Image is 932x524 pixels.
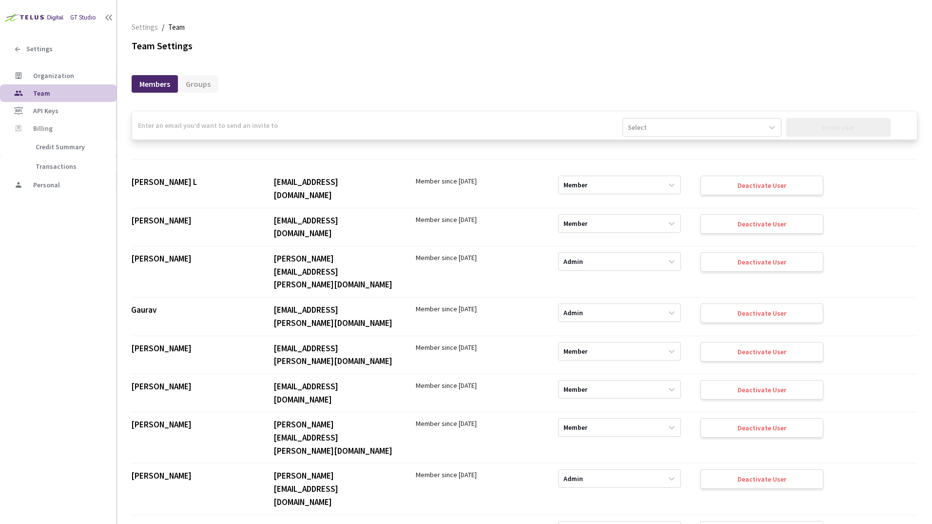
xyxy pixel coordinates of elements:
[33,181,60,189] span: Personal
[132,39,917,53] div: Team Settings
[738,220,786,228] div: Deactivate User
[738,181,786,189] div: Deactivate User
[131,252,254,265] div: [PERSON_NAME]
[33,106,58,115] span: API Keys
[738,309,786,317] div: Deactivate User
[273,303,396,329] div: [EMAIL_ADDRESS][PERSON_NAME][DOMAIN_NAME]
[131,342,254,355] div: [PERSON_NAME]
[178,75,218,93] div: Groups
[563,181,587,190] div: Member
[563,346,587,356] div: Member
[33,124,53,133] span: Billing
[738,258,786,266] div: Deactivate User
[131,418,254,431] div: [PERSON_NAME]
[273,214,396,240] div: [EMAIL_ADDRESS][DOMAIN_NAME]
[563,474,583,484] div: Admin
[131,176,254,189] div: [PERSON_NAME] L
[822,123,854,131] div: Invite user
[131,380,254,393] div: [PERSON_NAME]
[738,386,786,394] div: Deactivate User
[416,214,539,225] div: Member since [DATE]
[273,342,396,368] div: [EMAIL_ADDRESS][PERSON_NAME][DOMAIN_NAME]
[33,71,74,80] span: Organization
[131,303,254,317] div: Gaurav
[130,21,160,32] a: Settings
[563,423,587,432] div: Member
[563,384,587,394] div: Member
[168,21,185,33] span: Team
[36,162,77,171] span: Transactions
[131,214,254,227] div: [PERSON_NAME]
[416,418,539,429] div: Member since [DATE]
[273,252,396,291] div: [PERSON_NAME][EMAIL_ADDRESS][PERSON_NAME][DOMAIN_NAME]
[132,75,178,93] div: Members
[132,21,158,33] span: Settings
[738,424,786,432] div: Deactivate User
[26,45,53,53] span: Settings
[738,475,786,483] div: Deactivate User
[33,89,50,98] span: Team
[628,122,647,132] div: Select
[70,13,96,22] div: GT Studio
[416,176,539,186] div: Member since [DATE]
[131,469,254,483] div: [PERSON_NAME]
[416,303,539,314] div: Member since [DATE]
[162,21,164,33] li: /
[416,469,539,480] div: Member since [DATE]
[563,308,583,318] div: Admin
[273,176,396,202] div: [EMAIL_ADDRESS][DOMAIN_NAME]
[563,219,587,228] div: Member
[738,348,786,356] div: Deactivate User
[273,469,396,508] div: [PERSON_NAME][EMAIL_ADDRESS][DOMAIN_NAME]
[416,252,539,263] div: Member since [DATE]
[416,380,539,391] div: Member since [DATE]
[132,111,622,140] input: Enter an email you’d want to send an invite to
[273,418,396,457] div: [PERSON_NAME][EMAIL_ADDRESS][PERSON_NAME][DOMAIN_NAME]
[36,142,85,151] span: Credit Summary
[273,380,396,406] div: [EMAIL_ADDRESS][DOMAIN_NAME]
[416,342,539,353] div: Member since [DATE]
[563,257,583,266] div: Admin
